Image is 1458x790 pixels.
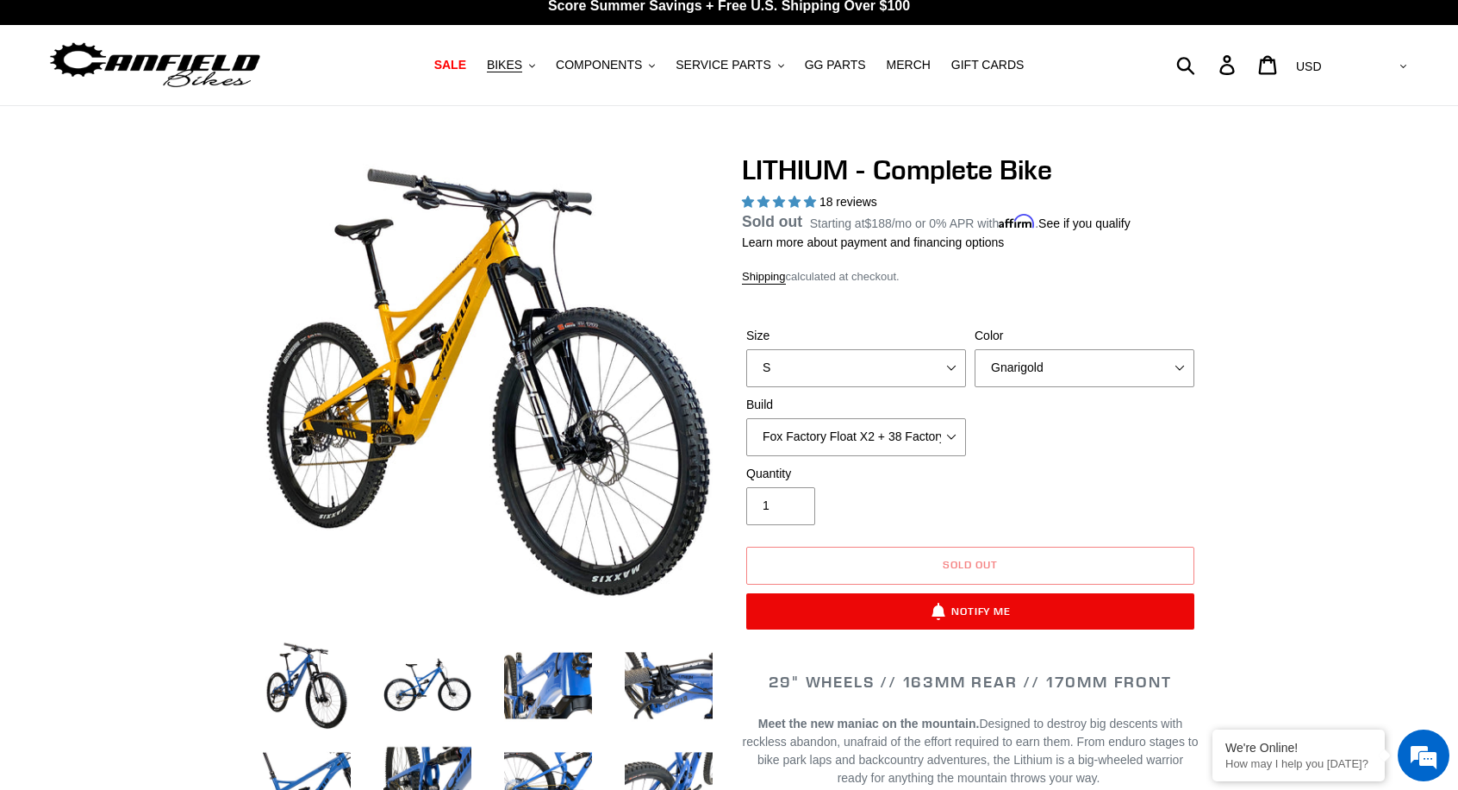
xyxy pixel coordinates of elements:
span: BIKES [487,58,522,72]
span: Sold out [742,213,802,230]
span: GIFT CARDS [951,58,1025,72]
button: SERVICE PARTS [667,53,792,77]
div: calculated at checkout. [742,268,1199,285]
img: Canfield Bikes [47,38,263,92]
a: SALE [426,53,475,77]
label: Color [975,327,1194,345]
label: Size [746,327,966,345]
button: Sold out [746,547,1194,585]
span: Sold out [943,558,998,571]
button: Notify Me [746,593,1194,630]
a: GG PARTS [796,53,875,77]
span: Designed to destroy big descents with reckless abandon, unafraid of the effort required to earn t... [743,717,1199,785]
img: Load image into Gallery viewer, LITHIUM - Complete Bike [380,638,475,733]
span: From enduro stages to bike park laps and backcountry adventures, the Lithium is a big-wheeled war... [757,735,1199,785]
a: See if you qualify - Learn more about Affirm Financing (opens in modal) [1038,216,1131,230]
img: Load image into Gallery viewer, LITHIUM - Complete Bike [501,638,595,733]
button: COMPONENTS [547,53,664,77]
span: . [1097,771,1100,785]
p: Starting at /mo or 0% APR with . [810,210,1131,233]
a: Shipping [742,270,786,285]
span: 29" WHEELS // 163mm REAR // 170mm FRONT [769,672,1171,692]
a: GIFT CARDS [943,53,1033,77]
span: 5.00 stars [742,195,819,209]
img: Load image into Gallery viewer, LITHIUM - Complete Bike [259,638,354,733]
label: Quantity [746,465,966,483]
span: SALE [434,58,466,72]
label: Build [746,396,966,414]
span: COMPONENTS [556,58,642,72]
input: Search [1186,46,1230,84]
span: MERCH [887,58,931,72]
span: GG PARTS [805,58,866,72]
a: Learn more about payment and financing options [742,235,1004,249]
div: We're Online! [1225,741,1372,755]
span: $188 [865,216,892,230]
span: SERVICE PARTS [676,58,770,72]
h1: LITHIUM - Complete Bike [742,154,1199,186]
img: Load image into Gallery viewer, LITHIUM - Complete Bike [621,638,716,733]
a: MERCH [878,53,939,77]
span: 18 reviews [819,195,877,209]
button: BIKES [478,53,544,77]
span: Affirm [999,214,1035,229]
b: Meet the new maniac on the mountain. [758,717,980,730]
p: How may I help you today? [1225,757,1372,770]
